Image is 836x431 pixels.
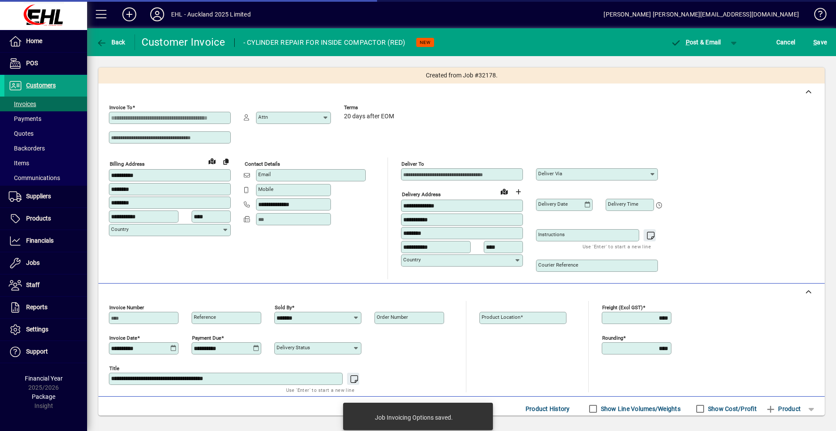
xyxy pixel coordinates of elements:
[813,39,817,46] span: S
[538,170,562,177] mat-label: Deliver via
[608,201,638,207] mat-label: Delivery time
[26,348,48,355] span: Support
[583,241,651,251] mat-hint: Use 'Enter' to start a new line
[94,34,128,50] button: Back
[275,304,292,311] mat-label: Sold by
[96,39,125,46] span: Back
[765,402,801,416] span: Product
[9,130,34,137] span: Quotes
[276,344,310,351] mat-label: Delivery status
[26,37,42,44] span: Home
[258,171,271,177] mat-label: Email
[420,40,431,45] span: NEW
[26,259,40,266] span: Jobs
[401,161,424,167] mat-label: Deliver To
[538,231,565,237] mat-label: Instructions
[538,262,578,268] mat-label: Courier Reference
[258,114,268,120] mat-label: Attn
[671,39,721,46] span: ost & Email
[377,314,408,320] mat-label: Order number
[813,35,827,49] span: ave
[205,154,219,168] a: View on map
[26,326,48,333] span: Settings
[9,145,45,152] span: Backorders
[538,201,568,207] mat-label: Delivery date
[194,314,216,320] mat-label: Reference
[4,230,87,252] a: Financials
[4,319,87,341] a: Settings
[4,170,87,185] a: Communications
[142,35,226,49] div: Customer Invoice
[109,365,119,371] mat-label: Title
[9,100,36,107] span: Invoices
[243,36,405,50] div: - CYLINDER REPAIR FOR INSIDE COMPACTOR (RED)
[26,237,54,244] span: Financials
[522,401,573,417] button: Product History
[599,404,681,413] label: Show Line Volumes/Weights
[375,413,453,422] div: Job Invoicing Options saved.
[686,39,690,46] span: P
[4,30,87,52] a: Home
[602,335,623,341] mat-label: Rounding
[4,141,87,156] a: Backorders
[192,335,221,341] mat-label: Payment due
[706,404,757,413] label: Show Cost/Profit
[526,402,570,416] span: Product History
[87,34,135,50] app-page-header-button: Back
[9,115,41,122] span: Payments
[761,401,805,417] button: Product
[4,252,87,274] a: Jobs
[171,7,251,21] div: EHL - Auckland 2025 Limited
[111,226,128,232] mat-label: Country
[25,375,63,382] span: Financial Year
[258,186,273,192] mat-label: Mobile
[4,53,87,74] a: POS
[4,186,87,207] a: Suppliers
[344,113,394,120] span: 20 days after EOM
[776,35,796,49] span: Cancel
[482,314,520,320] mat-label: Product location
[9,160,29,167] span: Items
[344,105,396,110] span: Terms
[4,97,87,111] a: Invoices
[26,193,51,200] span: Suppliers
[4,156,87,170] a: Items
[4,208,87,230] a: Products
[602,304,643,311] mat-label: Freight (excl GST)
[4,111,87,126] a: Payments
[109,304,144,311] mat-label: Invoice number
[109,104,132,110] mat-label: Invoice To
[666,34,725,50] button: Post & Email
[26,304,47,311] span: Reports
[4,297,87,318] a: Reports
[286,385,354,395] mat-hint: Use 'Enter' to start a new line
[9,174,60,181] span: Communications
[426,71,498,80] span: Created from Job #32178.
[143,7,171,22] button: Profile
[115,7,143,22] button: Add
[109,335,137,341] mat-label: Invoice date
[26,60,38,67] span: POS
[603,7,799,21] div: [PERSON_NAME] [PERSON_NAME][EMAIL_ADDRESS][DOMAIN_NAME]
[4,341,87,363] a: Support
[26,82,56,89] span: Customers
[4,274,87,296] a: Staff
[511,185,525,199] button: Choose address
[32,393,55,400] span: Package
[403,257,421,263] mat-label: Country
[497,184,511,198] a: View on map
[4,126,87,141] a: Quotes
[811,34,829,50] button: Save
[26,215,51,222] span: Products
[774,34,798,50] button: Cancel
[219,154,233,168] button: Copy to Delivery address
[808,2,825,30] a: Knowledge Base
[26,281,40,288] span: Staff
